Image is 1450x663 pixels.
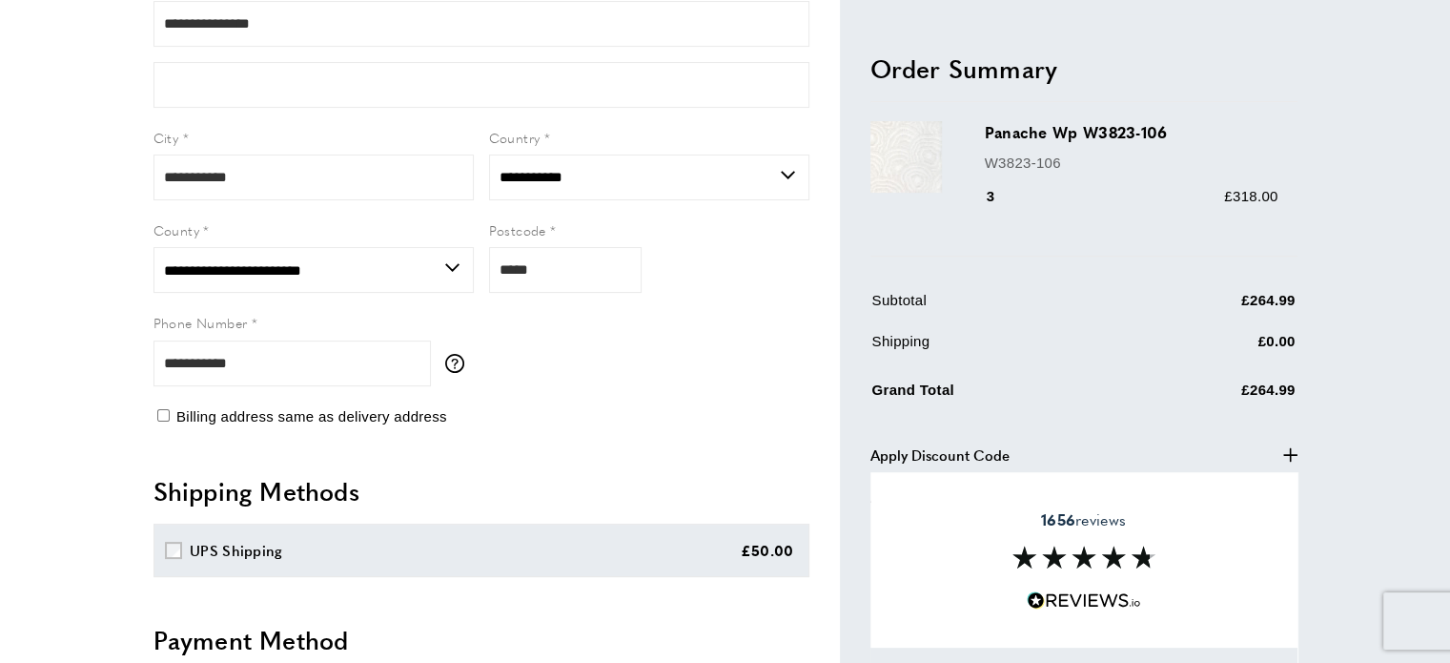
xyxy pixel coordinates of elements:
span: Postcode [489,220,546,239]
td: £264.99 [1129,375,1296,416]
h3: Panache Wp W3823-106 [985,122,1278,144]
img: Reviews section [1012,546,1155,569]
td: £264.99 [1129,289,1296,326]
td: Grand Total [872,375,1128,416]
span: Apply Discount Code [870,444,1010,466]
span: City [153,128,179,147]
button: More information [445,354,474,373]
img: Panache Wp W3823-106 [870,122,942,194]
span: £318.00 [1224,188,1277,204]
h2: Shipping Methods [153,474,809,508]
td: Shipping [872,330,1128,367]
span: Country [489,128,541,147]
td: £0.00 [1129,330,1296,367]
img: Reviews.io 5 stars [1027,591,1141,610]
span: reviews [1041,510,1126,529]
h2: Order Summary [870,52,1297,86]
span: Billing address same as delivery address [176,408,447,425]
p: W3823-106 [985,152,1278,175]
td: Subtotal [872,289,1128,326]
strong: 1656 [1041,508,1075,530]
div: UPS Shipping [190,539,283,562]
div: £50.00 [741,539,794,562]
h2: Payment Method [153,623,809,657]
div: 3 [985,185,1022,208]
input: Billing address same as delivery address [157,409,170,422]
span: Phone Number [153,313,248,332]
span: County [153,220,199,239]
